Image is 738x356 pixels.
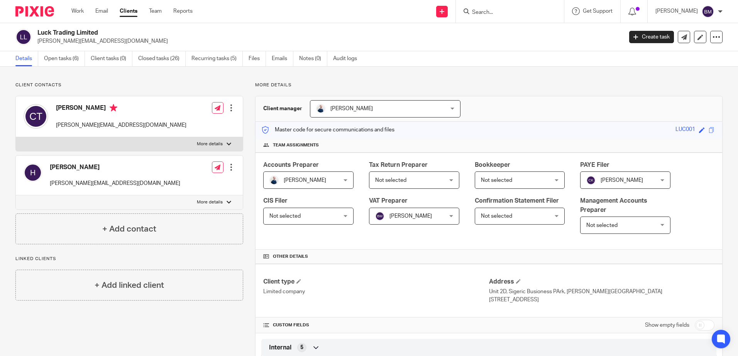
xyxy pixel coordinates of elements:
span: [PERSON_NAME] [601,178,643,183]
span: Accounts Preparer [263,162,319,168]
p: [PERSON_NAME][EMAIL_ADDRESS][DOMAIN_NAME] [50,180,180,187]
span: Internal [269,344,291,352]
p: [STREET_ADDRESS] [489,296,714,304]
p: Linked clients [15,256,243,262]
a: Notes (0) [299,51,327,66]
h2: Luck Trading Limited [37,29,501,37]
a: Emails [272,51,293,66]
a: Files [249,51,266,66]
img: svg%3E [586,176,596,185]
span: VAT Preparer [369,198,408,204]
p: [PERSON_NAME][EMAIL_ADDRESS][DOMAIN_NAME] [56,121,186,129]
h4: Client type [263,278,489,286]
img: svg%3E [375,212,384,221]
input: Search [471,9,541,16]
span: Team assignments [273,142,319,148]
h4: + Add contact [102,223,156,235]
p: [PERSON_NAME] [655,7,698,15]
a: Client tasks (0) [91,51,132,66]
p: Unit 2D, Sigeric Busioness PArk, [PERSON_NAME][GEOGRAPHIC_DATA] [489,288,714,296]
span: 5 [300,344,303,351]
h4: [PERSON_NAME] [56,104,186,114]
p: Client contacts [15,82,243,88]
a: Open tasks (6) [44,51,85,66]
span: Other details [273,254,308,260]
span: Not selected [586,223,618,228]
img: MC_T&CO-3.jpg [316,104,325,113]
span: Not selected [481,178,512,183]
h4: + Add linked client [95,279,164,291]
h4: Address [489,278,714,286]
a: Closed tasks (26) [138,51,186,66]
p: Master code for secure communications and files [261,126,394,134]
span: CIS Filer [263,198,288,204]
h4: [PERSON_NAME] [50,163,180,171]
a: Details [15,51,38,66]
a: Create task [629,31,674,43]
a: Team [149,7,162,15]
span: [PERSON_NAME] [389,213,432,219]
img: Pixie [15,6,54,17]
img: svg%3E [15,29,32,45]
span: Not selected [375,178,406,183]
span: Not selected [269,213,301,219]
img: svg%3E [702,5,714,18]
img: svg%3E [24,104,48,129]
a: Reports [173,7,193,15]
div: LUC001 [675,126,695,134]
p: [PERSON_NAME][EMAIL_ADDRESS][DOMAIN_NAME] [37,37,618,45]
label: Show empty fields [645,321,689,329]
p: Limited company [263,288,489,296]
span: Tax Return Preparer [369,162,428,168]
a: Recurring tasks (5) [191,51,243,66]
a: Audit logs [333,51,363,66]
span: [PERSON_NAME] [284,178,326,183]
a: Email [95,7,108,15]
a: Work [71,7,84,15]
span: Bookkeeper [475,162,510,168]
span: Management Accounts Preparer [580,198,647,213]
h3: Client manager [263,105,302,113]
p: More details [197,199,223,205]
p: More details [197,141,223,147]
h4: CUSTOM FIELDS [263,322,489,328]
span: Get Support [583,8,613,14]
span: [PERSON_NAME] [330,106,373,111]
span: Confirmation Statement Filer [475,198,559,204]
i: Primary [110,104,117,112]
p: More details [255,82,723,88]
a: Clients [120,7,137,15]
span: PAYE Filer [580,162,609,168]
span: Not selected [481,213,512,219]
img: svg%3E [24,163,42,182]
img: MC_T&CO-3.jpg [269,176,279,185]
